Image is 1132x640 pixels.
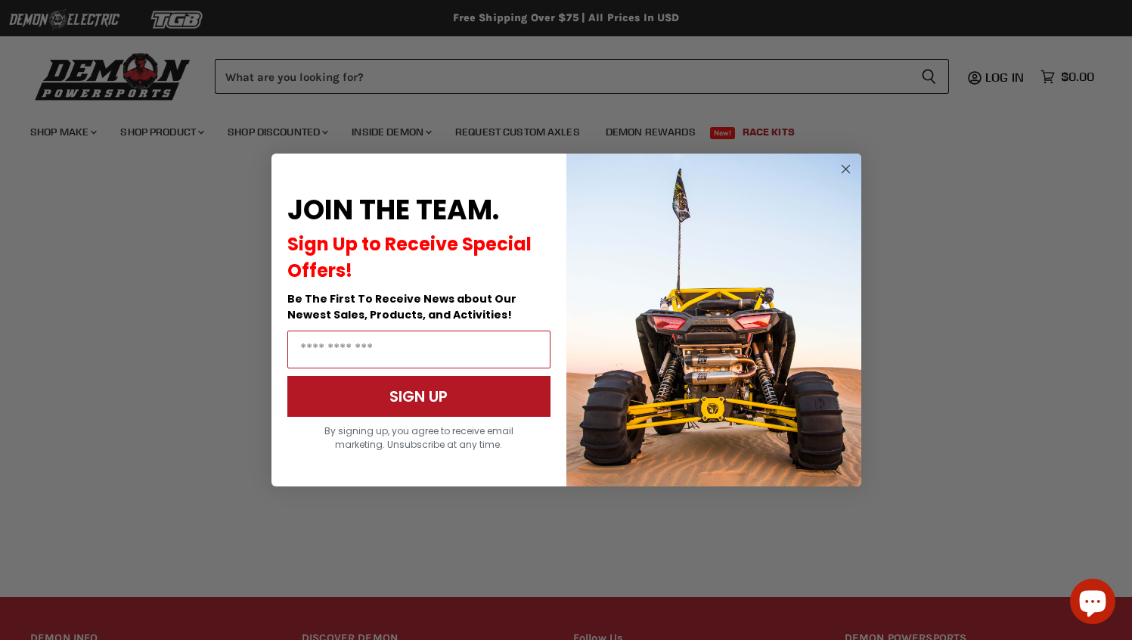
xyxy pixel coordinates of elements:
inbox-online-store-chat: Shopify online store chat [1065,579,1120,628]
span: Sign Up to Receive Special Offers! [287,231,532,283]
input: Email Address [287,331,550,368]
button: Close dialog [836,160,855,179]
span: Be The First To Receive News about Our Newest Sales, Products, and Activities! [287,291,516,322]
button: SIGN UP [287,376,550,417]
span: By signing up, you agree to receive email marketing. Unsubscribe at any time. [324,424,513,451]
span: JOIN THE TEAM. [287,191,499,229]
img: a9095488-b6e7-41ba-879d-588abfab540b.jpeg [566,154,861,486]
